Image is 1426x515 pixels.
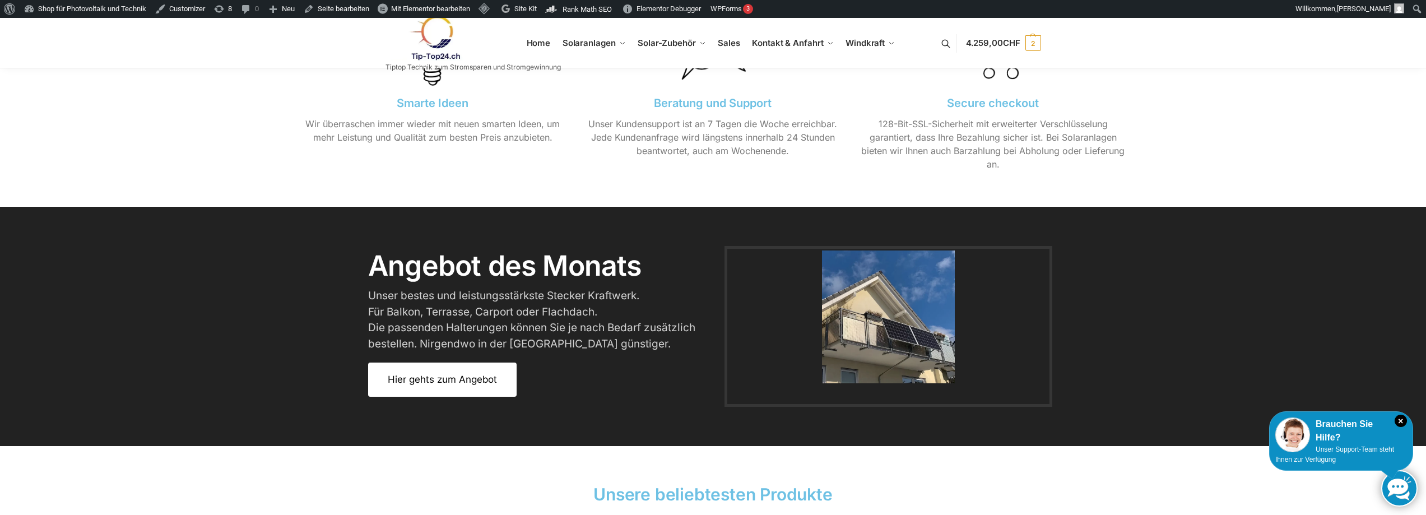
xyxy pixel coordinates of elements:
[747,18,838,68] a: Kontakt & Anfahrt
[861,98,1125,109] h3: Secure checkout
[752,38,823,48] span: Kontakt & Anfahrt
[633,18,710,68] a: Solar-Zubehör
[718,38,740,48] span: Sales
[743,4,753,14] div: 3
[385,15,484,61] img: Solaranlagen, Speicheranlagen und Energiesparprodukte
[301,98,565,109] h3: Smarte Ideen
[368,363,517,397] a: Hier gehts zum Angebot
[301,117,565,144] p: Wir überraschen immer wieder mit neuen smarten Ideen, um mehr Leistung und Qualität zum besten Pr...
[388,375,497,384] span: Hier gehts zum Angebot
[1275,417,1310,452] img: Customer service
[514,4,537,13] span: Site Kit
[391,4,470,13] span: Mit Elementor bearbeiten
[368,252,708,280] h2: Angebot des Monats
[563,38,616,48] span: Solaranlagen
[1395,415,1407,427] i: Schließen
[846,38,885,48] span: Windkraft
[638,38,696,48] span: Solar-Zubehör
[368,288,696,352] h3: Unser bestes und leistungsstärkste Stecker Kraftwerk. Für Balkon, Terrasse, Carport oder Flachdac...
[822,250,955,383] img: Home 14
[1275,417,1407,444] div: Brauchen Sie Hilfe?
[1275,446,1394,463] span: Unser Support-Team steht Ihnen zur Verfügung
[563,5,612,13] span: Rank Math SEO
[841,18,900,68] a: Windkraft
[966,17,1041,69] nav: Cart contents
[966,38,1020,48] span: 4.259,00
[966,26,1041,60] a: 4.259,00CHF 2
[1003,38,1020,48] span: CHF
[385,64,561,71] p: Tiptop Technik zum Stromsparen und Stromgewinnung
[1337,4,1391,13] span: [PERSON_NAME]
[1394,3,1404,13] img: Benutzerbild von Rupert Spoddig
[299,482,1128,506] h2: Unsere beliebtesten Produkte
[581,117,844,157] p: Unser Kundensupport ist an 7 Tagen die Woche erreichbar. Jede Kundenanfrage wird längstens innerh...
[1025,35,1041,51] span: 2
[581,98,844,109] h3: Beratung und Support
[558,18,630,68] a: Solaranlagen
[713,18,745,68] a: Sales
[861,117,1125,171] p: 128-Bit-SSL-Sicherheit mit erweiterter Verschlüsselung garantiert, dass Ihre Bezahlung sicher ist...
